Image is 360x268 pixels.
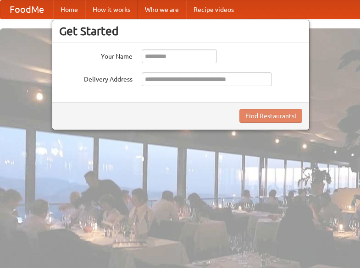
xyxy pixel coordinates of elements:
[0,0,53,19] a: FoodMe
[138,0,186,19] a: Who we are
[186,0,241,19] a: Recipe videos
[59,24,302,38] h3: Get Started
[85,0,138,19] a: How it works
[59,49,133,61] label: Your Name
[59,72,133,84] label: Delivery Address
[239,109,302,123] button: Find Restaurants!
[53,0,85,19] a: Home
